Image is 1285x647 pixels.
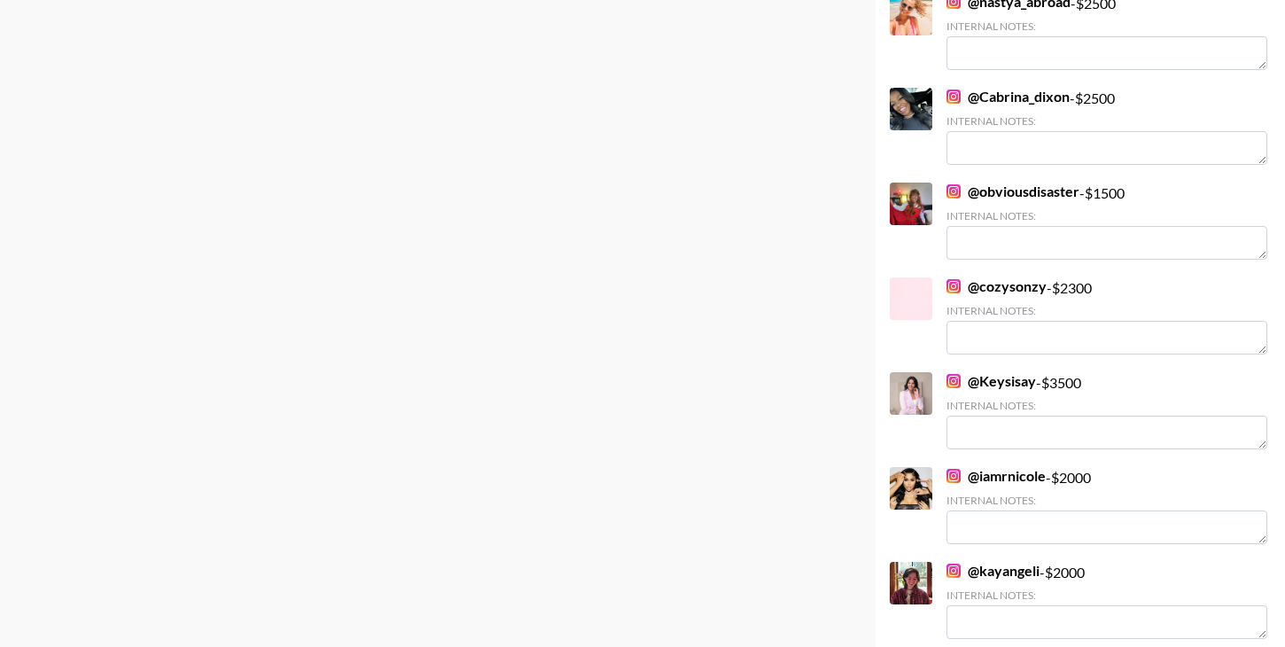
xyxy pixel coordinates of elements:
[946,562,1040,580] a: @kayangeli
[946,467,1267,544] div: - $ 2000
[946,564,961,578] img: Instagram
[946,209,1267,222] div: Internal Notes:
[946,374,961,388] img: Instagram
[946,277,1267,355] div: - $ 2300
[946,183,1079,200] a: @obviousdisaster
[946,183,1267,260] div: - $ 1500
[946,19,1267,33] div: Internal Notes:
[946,372,1267,449] div: - $ 3500
[946,88,1267,165] div: - $ 2500
[946,277,1047,295] a: @cozysonzy
[946,467,1046,485] a: @iamrnicole
[946,589,1267,602] div: Internal Notes:
[946,372,1036,390] a: @Keysisay
[946,304,1267,317] div: Internal Notes:
[946,494,1267,507] div: Internal Notes:
[946,88,1070,105] a: @Cabrina_dixon
[946,90,961,104] img: Instagram
[946,469,961,483] img: Instagram
[946,562,1267,639] div: - $ 2000
[946,399,1267,412] div: Internal Notes:
[946,114,1267,128] div: Internal Notes:
[946,279,961,293] img: Instagram
[946,184,961,199] img: Instagram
